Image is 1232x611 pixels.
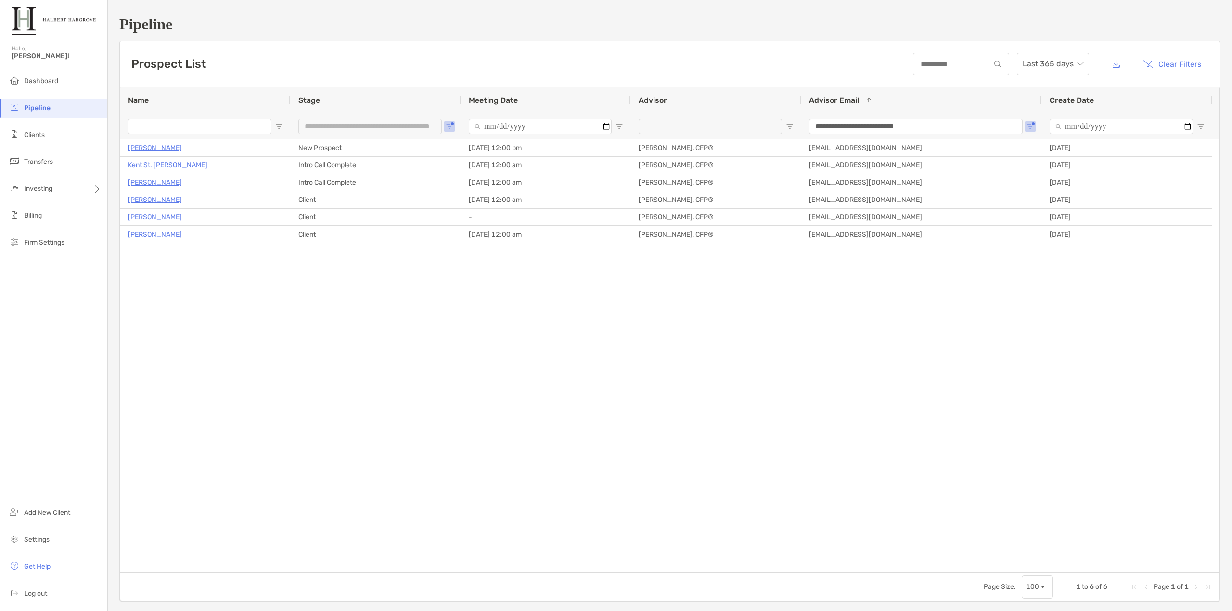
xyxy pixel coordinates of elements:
span: 6 [1090,583,1094,591]
span: [PERSON_NAME]! [12,52,102,60]
img: clients icon [9,128,20,140]
img: input icon [994,61,1001,68]
a: [PERSON_NAME] [128,142,182,154]
span: Transfers [24,158,53,166]
div: [PERSON_NAME], CFP® [631,226,801,243]
button: Open Filter Menu [1027,123,1034,130]
h3: Prospect List [131,57,206,71]
button: Open Filter Menu [275,123,283,130]
span: 1 [1076,583,1080,591]
span: Log out [24,589,47,598]
div: [PERSON_NAME], CFP® [631,139,801,156]
span: Page [1154,583,1169,591]
img: pipeline icon [9,101,20,113]
div: [DATE] [1042,226,1212,243]
div: [DATE] 12:00 am [461,174,631,191]
span: Meeting Date [469,96,518,105]
div: [EMAIL_ADDRESS][DOMAIN_NAME] [801,191,1042,208]
button: Open Filter Menu [616,123,623,130]
img: settings icon [9,533,20,545]
button: Open Filter Menu [446,123,453,130]
div: [DATE] 12:00 am [461,157,631,174]
button: Clear Filters [1135,53,1208,75]
img: logout icon [9,587,20,599]
a: Kent St. [PERSON_NAME] [128,159,207,171]
input: Name Filter Input [128,119,271,134]
div: [EMAIL_ADDRESS][DOMAIN_NAME] [801,139,1042,156]
div: Client [291,191,461,208]
span: Advisor [639,96,667,105]
div: First Page [1130,583,1138,591]
div: Page Size: [984,583,1016,591]
span: Pipeline [24,104,51,112]
div: [EMAIL_ADDRESS][DOMAIN_NAME] [801,209,1042,225]
div: [DATE] [1042,157,1212,174]
img: transfers icon [9,155,20,167]
span: of [1177,583,1183,591]
a: [PERSON_NAME] [128,211,182,223]
img: firm-settings icon [9,236,20,248]
input: Meeting Date Filter Input [469,119,612,134]
span: Settings [24,536,50,544]
span: Create Date [1050,96,1094,105]
div: Next Page [1193,583,1200,591]
div: [DATE] [1042,209,1212,225]
img: get-help icon [9,560,20,572]
div: [EMAIL_ADDRESS][DOMAIN_NAME] [801,174,1042,191]
span: Firm Settings [24,238,64,247]
div: Client [291,209,461,225]
span: Clients [24,131,45,139]
div: New Prospect [291,139,461,156]
div: [DATE] [1042,174,1212,191]
img: billing icon [9,209,20,221]
span: Last 365 days [1023,53,1083,75]
div: 100 [1026,583,1039,591]
input: Advisor Email Filter Input [809,119,1023,134]
div: [PERSON_NAME], CFP® [631,209,801,225]
span: Add New Client [24,509,70,517]
div: [DATE] 12:00 am [461,226,631,243]
div: [PERSON_NAME], CFP® [631,191,801,208]
img: investing icon [9,182,20,194]
a: [PERSON_NAME] [128,228,182,240]
button: Open Filter Menu [786,123,794,130]
span: 1 [1171,583,1175,591]
span: Investing [24,185,52,193]
img: add_new_client icon [9,506,20,518]
div: [PERSON_NAME], CFP® [631,174,801,191]
span: Stage [298,96,320,105]
img: dashboard icon [9,75,20,86]
div: - [461,209,631,225]
img: Zoe Logo [12,4,96,38]
span: Dashboard [24,77,58,85]
div: [EMAIL_ADDRESS][DOMAIN_NAME] [801,226,1042,243]
a: [PERSON_NAME] [128,194,182,206]
span: 1 [1184,583,1189,591]
button: Open Filter Menu [1197,123,1205,130]
div: [DATE] [1042,139,1212,156]
span: to [1082,583,1088,591]
span: Get Help [24,562,51,571]
div: Client [291,226,461,243]
div: Page Size [1022,575,1053,599]
h1: Pipeline [119,15,1220,33]
input: Create Date Filter Input [1050,119,1193,134]
span: Billing [24,212,42,220]
div: Intro Call Complete [291,157,461,174]
div: [DATE] 12:00 am [461,191,631,208]
span: Advisor Email [809,96,859,105]
span: of [1095,583,1102,591]
div: [PERSON_NAME], CFP® [631,157,801,174]
div: Last Page [1204,583,1212,591]
a: [PERSON_NAME] [128,176,182,188]
div: [EMAIL_ADDRESS][DOMAIN_NAME] [801,157,1042,174]
div: [DATE] [1042,191,1212,208]
div: Intro Call Complete [291,174,461,191]
div: Previous Page [1142,583,1150,591]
